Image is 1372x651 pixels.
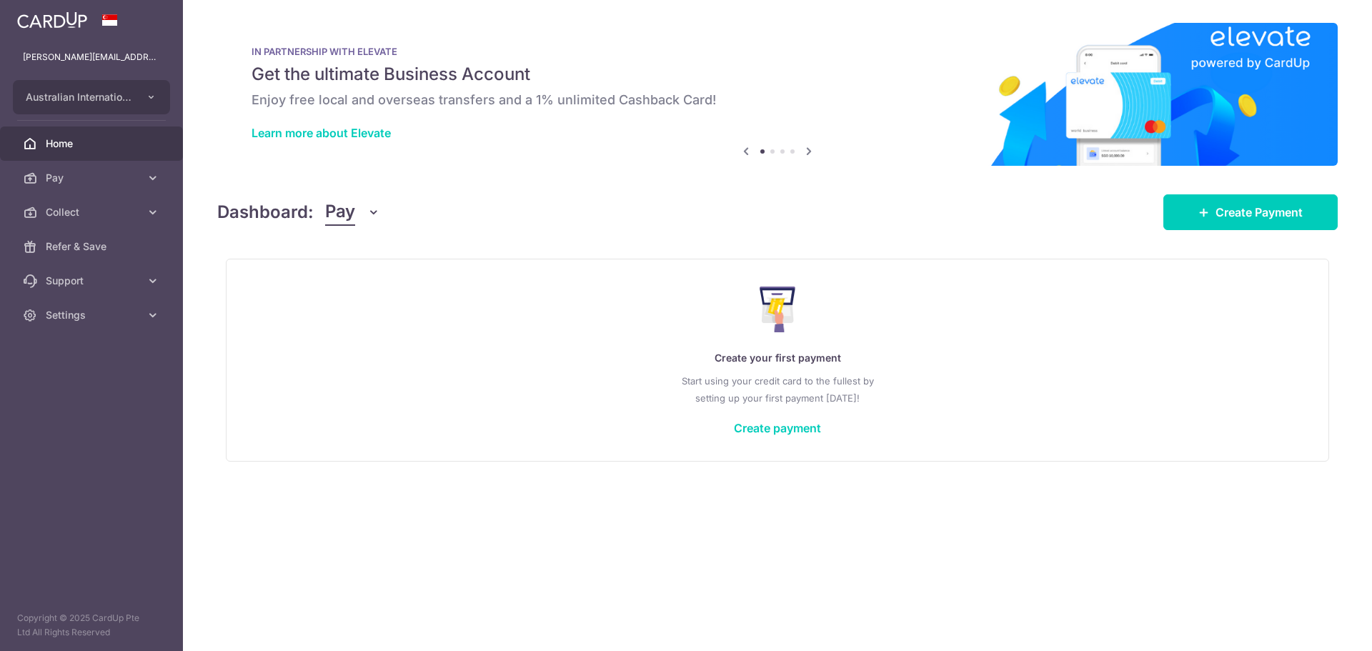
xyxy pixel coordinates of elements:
a: Learn more about Elevate [252,126,391,140]
span: Pay [46,171,140,185]
span: Refer & Save [46,239,140,254]
button: Pay [325,199,380,226]
img: CardUp [17,11,87,29]
span: Settings [46,308,140,322]
span: Home [46,136,140,151]
button: Australian International School Pte Ltd [13,80,170,114]
span: Support [46,274,140,288]
a: Create payment [734,421,821,435]
span: Create Payment [1216,204,1303,221]
span: Pay [325,199,355,226]
span: Collect [46,205,140,219]
span: Australian International School Pte Ltd [26,90,131,104]
h6: Enjoy free local and overseas transfers and a 1% unlimited Cashback Card! [252,91,1303,109]
h4: Dashboard: [217,199,314,225]
img: Make Payment [760,287,796,332]
p: Create your first payment [255,349,1300,367]
p: Start using your credit card to the fullest by setting up your first payment [DATE]! [255,372,1300,407]
img: Renovation banner [217,23,1338,166]
p: IN PARTNERSHIP WITH ELEVATE [252,46,1303,57]
p: [PERSON_NAME][EMAIL_ADDRESS][DOMAIN_NAME] [23,50,160,64]
h5: Get the ultimate Business Account [252,63,1303,86]
a: Create Payment [1163,194,1338,230]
